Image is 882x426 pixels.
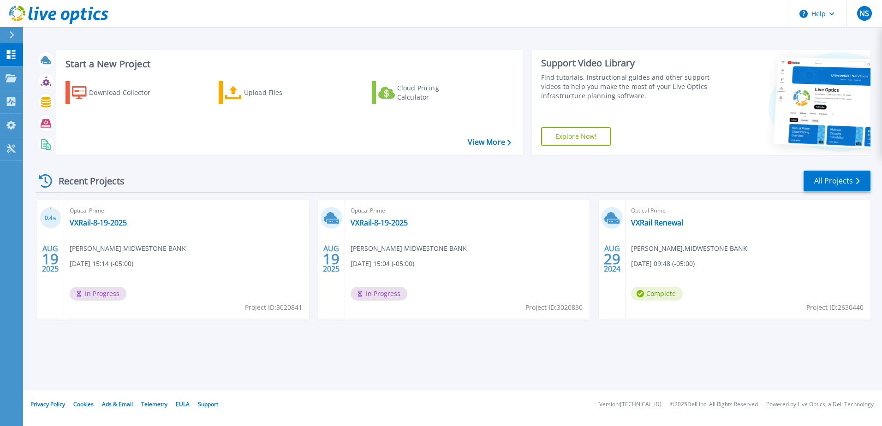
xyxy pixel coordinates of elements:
[541,127,611,146] a: Explore Now!
[766,402,874,408] li: Powered by Live Optics, a Dell Technology
[804,171,870,191] a: All Projects
[36,170,137,192] div: Recent Projects
[245,302,302,313] span: Project ID: 3020841
[351,243,467,254] span: [PERSON_NAME] , MIDWESTONE BANK
[244,83,318,102] div: Upload Files
[198,400,218,408] a: Support
[73,400,94,408] a: Cookies
[351,218,408,227] a: VXRail-8-19-2025
[525,302,583,313] span: Project ID: 3020830
[323,255,340,263] span: 19
[70,287,126,301] span: In Progress
[631,259,695,269] span: [DATE] 09:48 (-05:00)
[631,243,747,254] span: [PERSON_NAME] , MIDWESTONE BANK
[102,400,133,408] a: Ads & Email
[66,59,511,69] h3: Start a New Project
[397,83,471,102] div: Cloud Pricing Calculator
[599,402,661,408] li: Version: [TECHNICAL_ID]
[53,216,56,221] span: %
[42,255,59,263] span: 19
[70,259,133,269] span: [DATE] 15:14 (-05:00)
[322,242,340,276] div: AUG 2025
[70,206,304,216] span: Optical Prime
[141,400,167,408] a: Telemetry
[670,402,758,408] li: © 2025 Dell Inc. All Rights Reserved
[806,302,864,313] span: Project ID: 2630440
[351,259,414,269] span: [DATE] 15:04 (-05:00)
[631,206,865,216] span: Optical Prime
[42,242,59,276] div: AUG 2025
[30,400,65,408] a: Privacy Policy
[541,57,714,69] div: Support Video Library
[859,10,869,17] span: NS
[66,81,168,104] a: Download Collector
[219,81,322,104] a: Upload Files
[631,287,683,301] span: Complete
[631,218,683,227] a: VXRail Renewal
[603,242,621,276] div: AUG 2024
[541,73,714,101] div: Find tutorials, instructional guides and other support videos to help you make the most of your L...
[351,287,407,301] span: In Progress
[351,206,584,216] span: Optical Prime
[70,218,127,227] a: VXRail-8-19-2025
[89,83,163,102] div: Download Collector
[372,81,475,104] a: Cloud Pricing Calculator
[40,213,61,224] h3: 0.4
[468,138,511,147] a: View More
[604,255,620,263] span: 29
[176,400,190,408] a: EULA
[70,243,186,254] span: [PERSON_NAME] , MIDWESTONE BANK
